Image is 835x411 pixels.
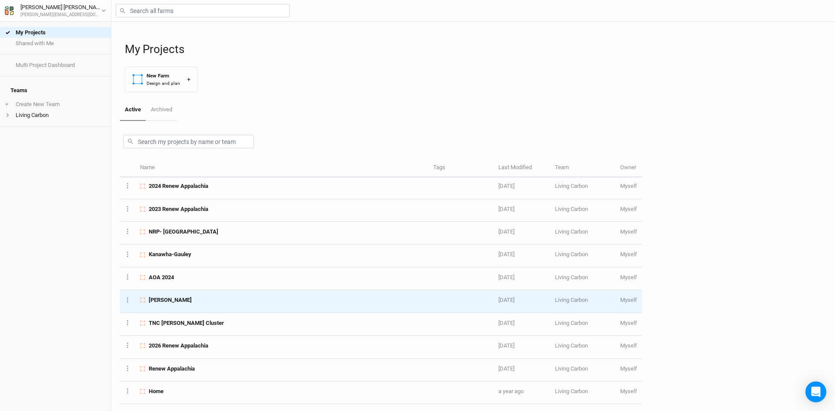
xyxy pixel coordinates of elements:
[125,43,826,56] h1: My Projects
[149,274,174,281] span: AOA 2024
[498,251,514,257] span: Jul 23, 2025 3:14 PM
[4,3,107,18] button: [PERSON_NAME] [PERSON_NAME][PERSON_NAME][EMAIL_ADDRESS][DOMAIN_NAME]
[550,290,615,313] td: Living Carbon
[149,319,224,327] span: TNC Carrie Cluster
[498,388,524,394] span: Aug 25, 2024 8:54 PM
[149,228,218,236] span: NRP- Colony Bay
[550,336,615,358] td: Living Carbon
[805,381,826,402] div: Open Intercom Messenger
[494,159,550,177] th: Last Modified
[620,228,637,235] span: andy@livingcarbon.com
[498,320,514,326] span: May 22, 2025 11:54 AM
[5,101,8,108] span: +
[147,80,180,87] div: Design and plan
[428,159,494,177] th: Tags
[149,388,164,395] span: Home
[147,72,180,80] div: New Farm
[498,206,514,212] span: Jul 23, 2025 3:24 PM
[615,159,642,177] th: Owner
[498,342,514,349] span: May 9, 2025 10:32 AM
[620,320,637,326] span: andy@livingcarbon.com
[149,296,192,304] span: Hanchar
[20,3,101,12] div: [PERSON_NAME] [PERSON_NAME]
[620,183,637,189] span: andy@livingcarbon.com
[620,274,637,281] span: andy@livingcarbon.com
[5,82,106,99] h4: Teams
[620,388,637,394] span: andy@livingcarbon.com
[620,297,637,303] span: andy@livingcarbon.com
[149,182,208,190] span: 2024 Renew Appalachia
[146,99,177,120] a: Archived
[498,297,514,303] span: Jul 23, 2025 2:43 PM
[620,251,637,257] span: andy@livingcarbon.com
[149,251,191,258] span: Kanawha-Gauley
[550,199,615,222] td: Living Carbon
[124,135,254,148] input: Search my projects by name or team
[550,313,615,336] td: Living Carbon
[620,206,637,212] span: andy@livingcarbon.com
[120,99,146,121] a: Active
[498,228,514,235] span: Jul 23, 2025 3:19 PM
[116,4,290,17] input: Search all farms
[187,75,190,84] div: +
[498,183,514,189] span: Jul 23, 2025 3:27 PM
[550,222,615,244] td: Living Carbon
[550,381,615,404] td: Living Carbon
[20,12,101,18] div: [PERSON_NAME][EMAIL_ADDRESS][DOMAIN_NAME]
[550,176,615,199] td: Living Carbon
[550,244,615,267] td: Living Carbon
[498,274,514,281] span: Jul 23, 2025 2:54 PM
[149,365,195,373] span: Renew Appalachia
[550,267,615,290] td: Living Carbon
[149,205,208,213] span: 2023 Renew Appalachia
[135,159,428,177] th: Name
[620,365,637,372] span: andy@livingcarbon.com
[550,159,615,177] th: Team
[550,359,615,381] td: Living Carbon
[149,342,208,350] span: 2026 Renew Appalachia
[498,365,514,372] span: May 7, 2025 5:12 PM
[125,67,198,92] button: New FarmDesign and plan+
[620,342,637,349] span: andy@livingcarbon.com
